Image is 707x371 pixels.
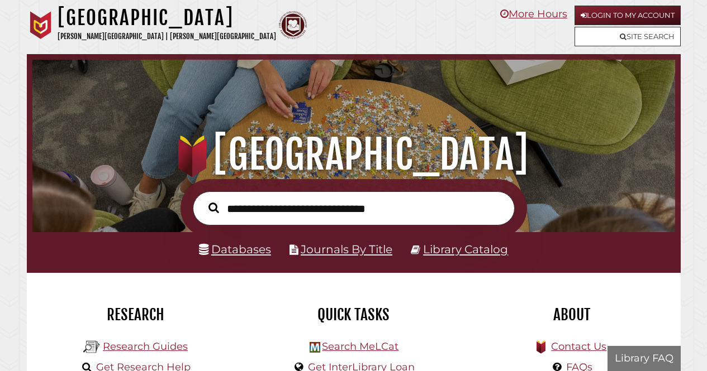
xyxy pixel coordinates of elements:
[199,242,271,256] a: Databases
[35,305,236,324] h2: Research
[423,242,508,256] a: Library Catalog
[500,8,567,20] a: More Hours
[322,340,398,353] a: Search MeLCat
[301,242,392,256] a: Journals By Title
[103,340,188,353] a: Research Guides
[253,305,454,324] h2: Quick Tasks
[27,11,55,39] img: Calvin University
[83,339,100,355] img: Hekman Library Logo
[208,202,219,213] i: Search
[575,6,681,25] a: Login to My Account
[58,6,276,30] h1: [GEOGRAPHIC_DATA]
[310,342,320,353] img: Hekman Library Logo
[203,200,225,216] button: Search
[58,30,276,43] p: [PERSON_NAME][GEOGRAPHIC_DATA] | [PERSON_NAME][GEOGRAPHIC_DATA]
[279,11,307,39] img: Calvin Theological Seminary
[575,27,681,46] a: Site Search
[551,340,606,353] a: Contact Us
[42,130,664,179] h1: [GEOGRAPHIC_DATA]
[471,305,672,324] h2: About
